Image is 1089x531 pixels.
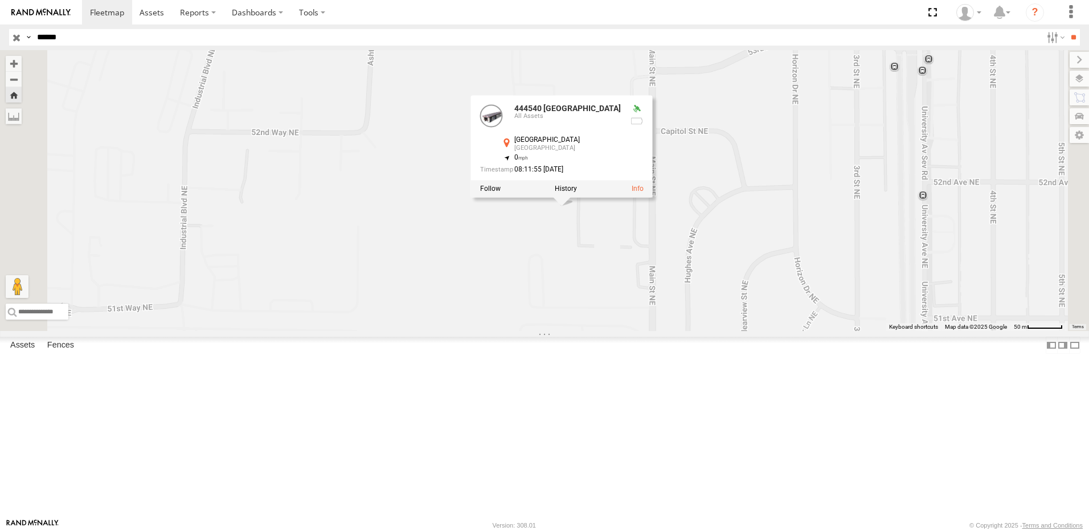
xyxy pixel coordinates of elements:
div: [GEOGRAPHIC_DATA] [514,136,621,144]
button: Zoom in [6,56,22,71]
div: Version: 308.01 [493,522,536,529]
label: Measure [6,108,22,124]
span: Map data ©2025 Google [945,324,1007,330]
div: © Copyright 2025 - [969,522,1083,529]
label: Realtime tracking of Asset [480,185,501,193]
div: All Assets [514,113,621,120]
a: View Asset Details [480,104,503,127]
a: Terms and Conditions [1022,522,1083,529]
label: Search Query [24,29,33,46]
a: Terms (opens in new tab) [1072,325,1084,329]
span: 0 [514,153,529,161]
label: Hide Summary Table [1069,337,1080,353]
label: Map Settings [1070,127,1089,143]
label: Search Filter Options [1042,29,1067,46]
label: Dock Summary Table to the Left [1046,337,1057,353]
label: Assets [5,337,40,353]
div: Last Event GSM Signal Strength [630,129,644,138]
a: 444540 [GEOGRAPHIC_DATA] [514,104,621,113]
button: Zoom Home [6,87,22,103]
button: Map Scale: 50 m per 59 pixels [1010,323,1066,331]
label: View Asset History [555,185,577,193]
div: Tina French [952,4,985,21]
button: Drag Pegman onto the map to open Street View [6,275,28,298]
label: Fences [42,337,80,353]
a: View Asset Details [632,185,644,193]
div: [GEOGRAPHIC_DATA] [514,145,621,152]
label: Dock Summary Table to the Right [1057,337,1068,353]
span: 50 m [1014,324,1027,330]
div: Date/time of location update [480,166,621,173]
img: rand-logo.svg [11,9,71,17]
a: Visit our Website [6,520,59,531]
div: Valid GPS Fix [630,104,644,113]
button: Zoom out [6,71,22,87]
button: Keyboard shortcuts [889,323,938,331]
i: ? [1026,3,1044,22]
div: No battery health information received from this device. [630,116,644,125]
